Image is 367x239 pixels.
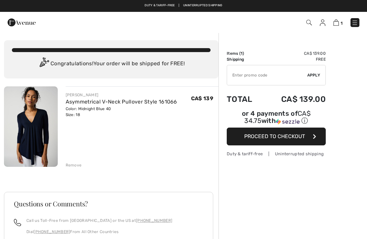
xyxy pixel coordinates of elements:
span: CA$ 139 [191,95,213,102]
td: Shipping [227,56,263,62]
img: Search [306,20,312,25]
a: 1 [333,18,343,26]
span: Apply [307,72,320,78]
td: Total [227,88,263,110]
a: 1ère Avenue [8,19,36,25]
div: Remove [66,162,82,168]
a: Asymmetrical V-Neck Pullover Style 161066 [66,99,177,105]
td: CA$ 139.00 [263,88,326,110]
a: [PHONE_NUMBER] [34,229,70,234]
div: [PERSON_NAME] [66,92,177,98]
span: 1 [241,51,243,56]
p: Dial From All Other Countries [26,229,172,235]
input: Promo code [227,65,307,85]
td: Free [263,56,326,62]
h3: Questions or Comments? [14,200,203,207]
img: call [14,219,21,226]
img: Menu [351,19,358,26]
div: Duty & tariff-free | Uninterrupted shipping [227,151,326,157]
span: Proceed to Checkout [244,133,305,139]
span: 1 [341,21,343,26]
a: [PHONE_NUMBER] [136,218,172,223]
p: Call us Toll-Free from [GEOGRAPHIC_DATA] or the US at [26,218,172,224]
div: or 4 payments ofCA$ 34.75withSezzle Click to learn more about Sezzle [227,110,326,128]
td: CA$ 139.00 [263,50,326,56]
span: CA$ 34.75 [244,109,311,125]
div: or 4 payments of with [227,110,326,125]
td: Items ( ) [227,50,263,56]
div: Congratulations! Your order will be shipped for FREE! [12,57,211,71]
img: My Info [320,19,325,26]
button: Proceed to Checkout [227,128,326,145]
div: Color: Midnight Blue 40 Size: 18 [66,106,177,118]
img: Sezzle [276,119,300,125]
img: Asymmetrical V-Neck Pullover Style 161066 [4,86,58,167]
img: 1ère Avenue [8,16,36,29]
img: Shopping Bag [333,19,339,26]
img: Congratulation2.svg [37,57,50,71]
